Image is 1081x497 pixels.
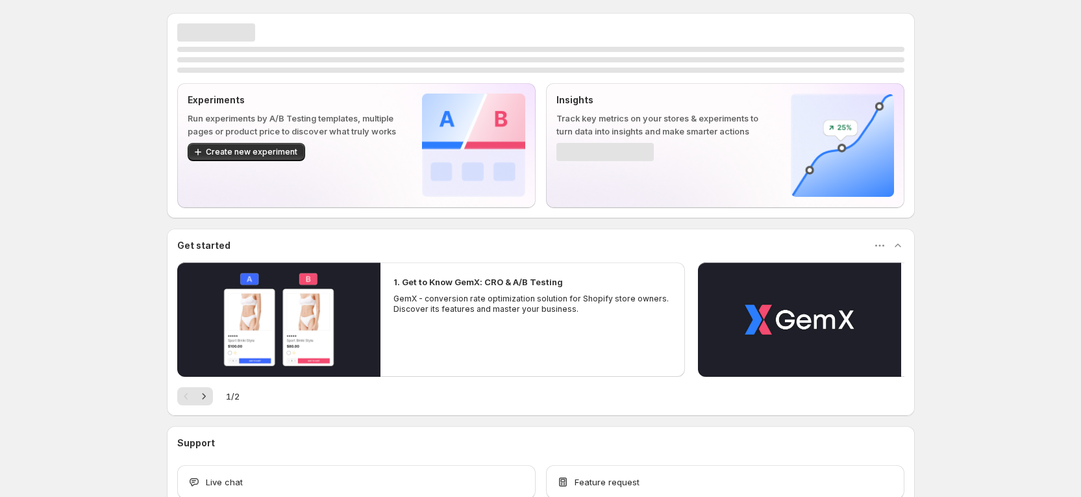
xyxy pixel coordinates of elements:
p: GemX - conversion rate optimization solution for Shopify store owners. Discover its features and ... [393,294,673,314]
img: Insights [791,94,894,197]
button: Next [195,387,213,405]
button: Create new experiment [188,143,305,161]
h3: Support [177,437,215,450]
nav: Pagination [177,387,213,405]
span: 1 / 2 [226,390,240,403]
p: Experiments [188,94,401,107]
span: Feature request [575,476,640,489]
img: Experiments [422,94,525,197]
h2: 1. Get to Know GemX: CRO & A/B Testing [393,275,563,288]
span: Live chat [206,476,243,489]
p: Insights [556,94,770,107]
span: Create new experiment [206,147,297,157]
p: Run experiments by A/B Testing templates, multiple pages or product price to discover what truly ... [188,112,401,138]
button: Play video [698,262,901,377]
button: Play video [177,262,380,377]
p: Track key metrics on your stores & experiments to turn data into insights and make smarter actions [556,112,770,138]
h3: Get started [177,239,230,252]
